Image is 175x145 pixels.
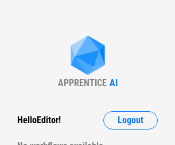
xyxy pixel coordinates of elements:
span: Logout [118,116,143,125]
div: Hello Editor ! [17,111,61,130]
div: APPRENTICE [58,77,107,88]
img: Apprentice AI [65,36,111,77]
div: AI [110,77,118,88]
button: Logout [103,111,158,130]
